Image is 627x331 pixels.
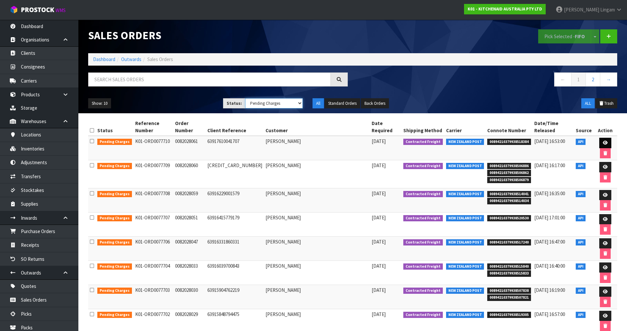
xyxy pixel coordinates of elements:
span: Contracted Freight [403,191,443,197]
span: [DATE] [372,287,386,293]
td: 63916415779179 [206,212,264,236]
span: [DATE] [372,214,386,221]
td: 63916229001579 [206,188,264,212]
span: API [576,163,586,169]
span: 00894210379938518384 [487,139,531,145]
td: 0082028030 [173,285,206,309]
span: Contracted Freight [403,288,443,294]
td: 0082028059 [173,188,206,212]
span: 00894210379938507821 [487,294,531,301]
a: ← [554,72,571,87]
span: Pending Charges [97,215,132,222]
button: Standard Orders [325,98,360,109]
span: API [576,139,586,145]
td: K01-ORD0077703 [134,285,174,309]
span: NEW ZEALAND POST [446,239,484,246]
span: Pending Charges [97,191,132,197]
td: 63915904762219 [206,285,264,309]
span: Pending Charges [97,239,132,246]
th: Order Number [173,118,206,136]
th: Date/Time Released [533,118,574,136]
a: 1 [571,72,586,87]
td: 0082028060 [173,160,206,188]
button: Back Orders [361,98,389,109]
span: API [576,312,586,318]
a: Outwards [121,56,141,62]
span: NEW ZEALAND POST [446,263,484,270]
span: [DATE] [372,239,386,245]
span: NEW ZEALAND POST [446,288,484,294]
nav: Page navigation [358,72,617,88]
td: 63916039700843 [206,260,264,285]
td: [PERSON_NAME] [264,160,370,188]
span: Contracted Freight [403,139,443,145]
td: [PERSON_NAME] [264,236,370,260]
td: [PERSON_NAME] [264,212,370,236]
span: 00894210379938506879 [487,177,531,183]
span: Contracted Freight [403,312,443,318]
small: WMS [56,7,66,13]
span: 00894210379938515833 [487,270,531,277]
span: [DATE] [372,190,386,197]
span: Contracted Freight [403,239,443,246]
span: 00894210379938519305 [487,312,531,318]
th: Connote Number [486,118,533,136]
td: [PERSON_NAME] [264,188,370,212]
span: [DATE] 16:47:00 [534,239,565,245]
td: [PERSON_NAME] [264,260,370,285]
span: [DATE] [372,311,386,317]
span: [DATE] [372,162,386,168]
img: cube-alt.png [10,6,18,14]
strong: Status: [227,101,242,106]
span: [DATE] 16:57:00 [534,311,565,317]
span: [DATE] 16:53:00 [534,138,565,144]
th: Carrier [444,118,486,136]
th: Date Required [370,118,402,136]
span: [DATE] 16:35:00 [534,190,565,197]
td: [PERSON_NAME] [264,285,370,309]
span: [DATE] 16:19:00 [534,287,565,293]
span: 00894210379938514034 [487,198,531,204]
span: Contracted Freight [403,163,443,169]
th: Client Reference [206,118,264,136]
span: Contracted Freight [403,263,443,270]
td: K01-ORD0077709 [134,160,174,188]
td: 0082028033 [173,260,206,285]
span: API [576,191,586,197]
span: Pending Charges [97,263,132,270]
span: [PERSON_NAME] [564,7,599,13]
span: [DATE] [372,263,386,269]
span: 00894210379938506886 [487,163,531,169]
td: K01-ORD0077706 [134,236,174,260]
span: 00894210379938506862 [487,170,531,176]
td: [PERSON_NAME] [264,136,370,160]
td: K01-ORD0077704 [134,260,174,285]
a: 2 [586,72,600,87]
td: 63917610041707 [206,136,264,160]
button: ALL [581,98,595,109]
th: Reference Number [134,118,174,136]
h1: Sales Orders [88,29,348,41]
span: NEW ZEALAND POST [446,139,484,145]
button: All [313,98,324,109]
span: API [576,263,586,270]
button: Trash [595,98,617,109]
span: 00894210379938517240 [487,239,531,246]
span: 00894210379938514041 [487,191,531,197]
span: Sales Orders [147,56,173,62]
span: [DATE] [372,138,386,144]
input: Search sales orders [88,72,331,87]
span: Lingam [600,7,615,13]
th: Shipping Method [402,118,444,136]
span: Pending Charges [97,288,132,294]
span: NEW ZEALAND POST [446,191,484,197]
span: Contracted Freight [403,215,443,222]
a: K01 - KITCHENAID AUSTRALIA PTY LTD [464,4,546,14]
span: API [576,239,586,246]
button: Pick Selected -FIFO [538,29,591,43]
th: Action [593,118,617,136]
strong: FIFO [575,33,585,39]
td: K01-ORD0077708 [134,188,174,212]
span: Pending Charges [97,163,132,169]
span: API [576,215,586,222]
